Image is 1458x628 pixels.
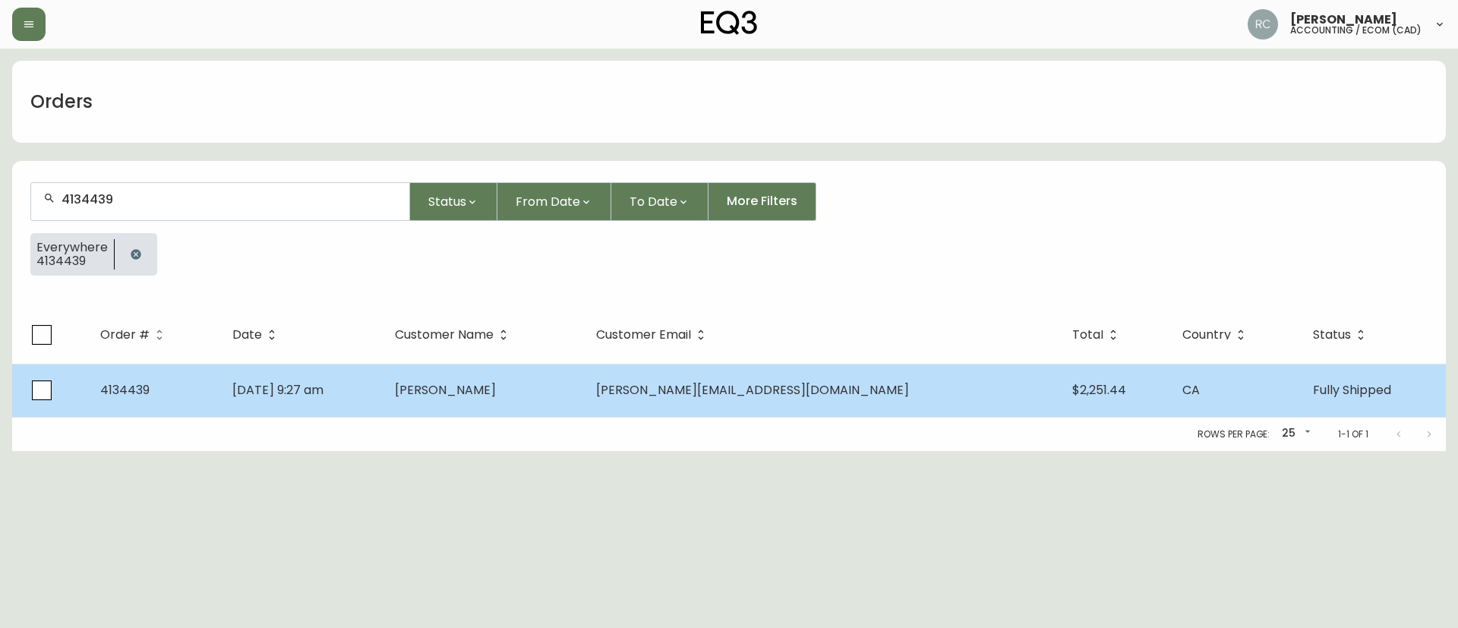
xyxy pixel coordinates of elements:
[1276,421,1314,447] div: 25
[395,381,496,399] span: [PERSON_NAME]
[232,330,262,339] span: Date
[1182,330,1231,339] span: Country
[395,328,513,342] span: Customer Name
[100,328,169,342] span: Order #
[1072,328,1123,342] span: Total
[708,182,816,221] button: More Filters
[516,192,580,211] span: From Date
[1313,328,1371,342] span: Status
[232,328,282,342] span: Date
[428,192,466,211] span: Status
[1290,26,1422,35] h5: accounting / ecom (cad)
[410,182,497,221] button: Status
[1072,330,1103,339] span: Total
[36,254,108,268] span: 4134439
[1290,14,1397,26] span: [PERSON_NAME]
[1072,381,1126,399] span: $2,251.44
[62,192,397,207] input: Search
[701,11,757,35] img: logo
[596,328,711,342] span: Customer Email
[395,330,494,339] span: Customer Name
[497,182,611,221] button: From Date
[36,241,108,254] span: Everywhere
[1182,381,1200,399] span: CA
[630,192,677,211] span: To Date
[1338,428,1368,441] p: 1-1 of 1
[100,330,150,339] span: Order #
[1313,381,1391,399] span: Fully Shipped
[232,381,323,399] span: [DATE] 9:27 am
[100,381,150,399] span: 4134439
[727,193,797,210] span: More Filters
[30,89,93,115] h1: Orders
[1182,328,1251,342] span: Country
[611,182,708,221] button: To Date
[1198,428,1270,441] p: Rows per page:
[1313,330,1351,339] span: Status
[596,381,909,399] span: [PERSON_NAME][EMAIL_ADDRESS][DOMAIN_NAME]
[1248,9,1278,39] img: f4ba4e02bd060be8f1386e3ca455bd0e
[596,330,691,339] span: Customer Email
